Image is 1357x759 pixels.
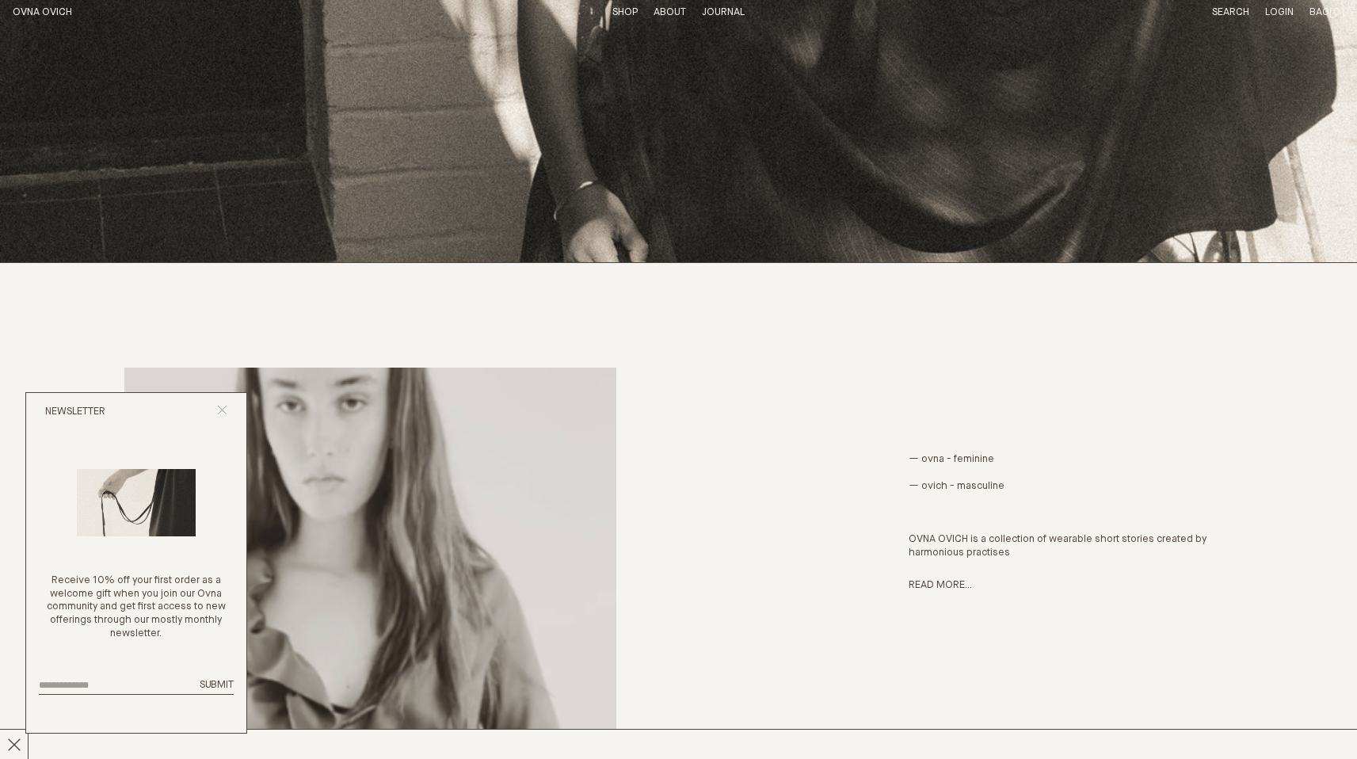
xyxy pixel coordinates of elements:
button: Submit [200,679,234,692]
a: Journal [702,7,745,17]
a: Read more... [909,580,972,590]
span: Bag [1309,7,1329,17]
p: — ovna - feminine — ovich - masculine OVNA OVICH is a collection of wearable short stories create... [909,453,1232,560]
a: Login [1265,7,1294,17]
button: Close popup [217,405,227,420]
span: [0] [1329,7,1344,17]
h2: Newsletter [45,406,105,419]
span: Submit [200,680,234,690]
summary: About [654,6,686,20]
a: Home [13,7,72,17]
a: Shop [612,7,638,17]
p: Receive 10% off your first order as a welcome gift when you join our Ovna community and get first... [39,574,234,641]
a: Search [1212,7,1249,17]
